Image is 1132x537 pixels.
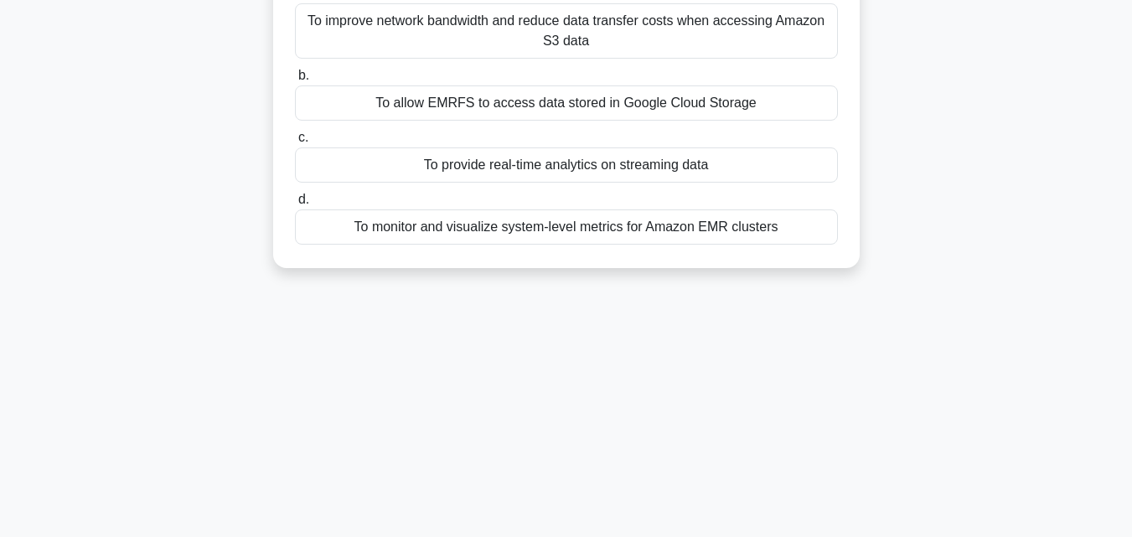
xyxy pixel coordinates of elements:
div: To monitor and visualize system-level metrics for Amazon EMR clusters [295,209,838,245]
div: To provide real-time analytics on streaming data [295,147,838,183]
div: To allow EMRFS to access data stored in Google Cloud Storage [295,85,838,121]
span: b. [298,68,309,82]
div: To improve network bandwidth and reduce data transfer costs when accessing Amazon S3 data [295,3,838,59]
span: d. [298,192,309,206]
span: c. [298,130,308,144]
